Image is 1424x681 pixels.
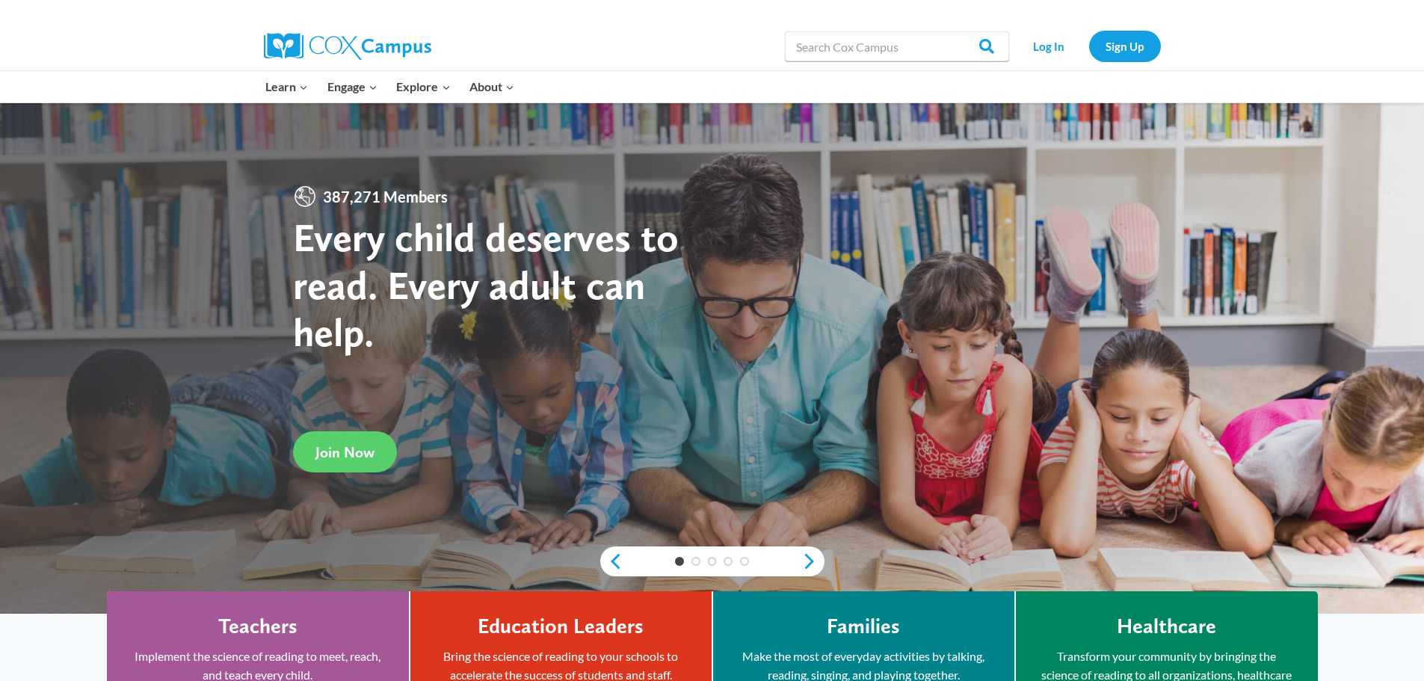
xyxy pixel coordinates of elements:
[600,546,824,576] div: content slider buttons
[708,557,717,566] a: 3
[315,443,375,461] span: Join Now
[827,614,900,639] h4: Families
[675,557,684,566] a: 1
[1017,31,1082,61] a: Log In
[740,557,749,566] a: 5
[785,31,1009,61] input: Search Cox Campus
[293,431,397,472] a: Join Now
[478,614,644,639] h4: Education Leaders
[1117,614,1216,639] h4: Healthcare
[265,77,308,96] span: Learn
[317,185,454,209] span: 387,271 Members
[691,557,700,566] a: 2
[264,33,431,60] img: Cox Campus
[396,77,450,96] span: Explore
[469,77,514,96] span: About
[327,77,377,96] span: Engage
[802,552,824,570] a: next
[256,71,524,102] nav: Primary Navigation
[724,557,733,566] a: 4
[600,552,623,570] a: previous
[218,614,298,639] h4: Teachers
[1017,31,1161,61] nav: Secondary Navigation
[1089,31,1161,61] a: Sign Up
[293,213,679,356] strong: Every child deserves to read. Every adult can help.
